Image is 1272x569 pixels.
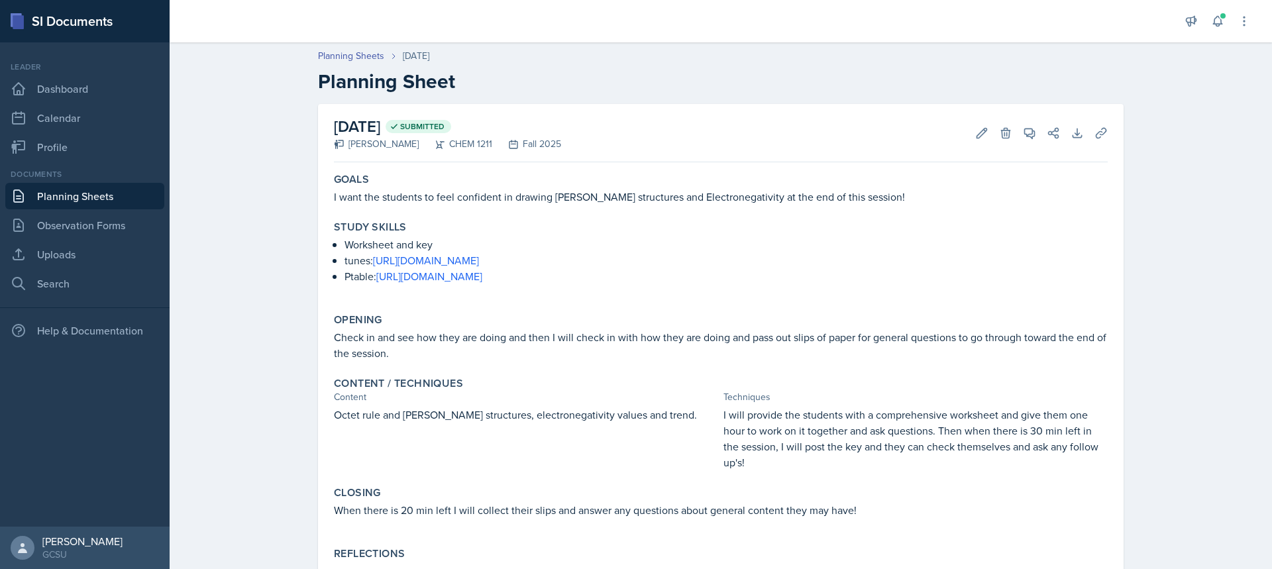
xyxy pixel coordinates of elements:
[5,317,164,344] div: Help & Documentation
[334,329,1108,361] p: Check in and see how they are doing and then I will check in with how they are doing and pass out...
[334,313,382,327] label: Opening
[5,105,164,131] a: Calendar
[400,121,445,132] span: Submitted
[344,236,1108,252] p: Worksheet and key
[723,407,1108,470] p: I will provide the students with a comprehensive worksheet and give them one hour to work on it t...
[334,137,419,151] div: [PERSON_NAME]
[403,49,429,63] div: [DATE]
[42,535,123,548] div: [PERSON_NAME]
[318,49,384,63] a: Planning Sheets
[344,252,1108,268] p: tunes:
[334,486,381,499] label: Closing
[334,502,1108,518] p: When there is 20 min left I will collect their slips and answer any questions about general conte...
[5,212,164,238] a: Observation Forms
[5,168,164,180] div: Documents
[318,70,1124,93] h2: Planning Sheet
[373,253,479,268] a: [URL][DOMAIN_NAME]
[334,221,407,234] label: Study Skills
[492,137,561,151] div: Fall 2025
[334,390,718,404] div: Content
[334,189,1108,205] p: I want the students to feel confident in drawing [PERSON_NAME] structures and Electronegativity a...
[42,548,123,561] div: GCSU
[5,270,164,297] a: Search
[5,61,164,73] div: Leader
[419,137,492,151] div: CHEM 1211
[344,268,1108,284] p: Ptable:
[5,134,164,160] a: Profile
[5,183,164,209] a: Planning Sheets
[334,407,718,423] p: Octet rule and [PERSON_NAME] structures, electronegativity values and trend.
[723,390,1108,404] div: Techniques
[376,269,482,284] a: [URL][DOMAIN_NAME]
[5,76,164,102] a: Dashboard
[334,547,405,560] label: Reflections
[334,173,369,186] label: Goals
[334,115,561,138] h2: [DATE]
[334,377,463,390] label: Content / Techniques
[5,241,164,268] a: Uploads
